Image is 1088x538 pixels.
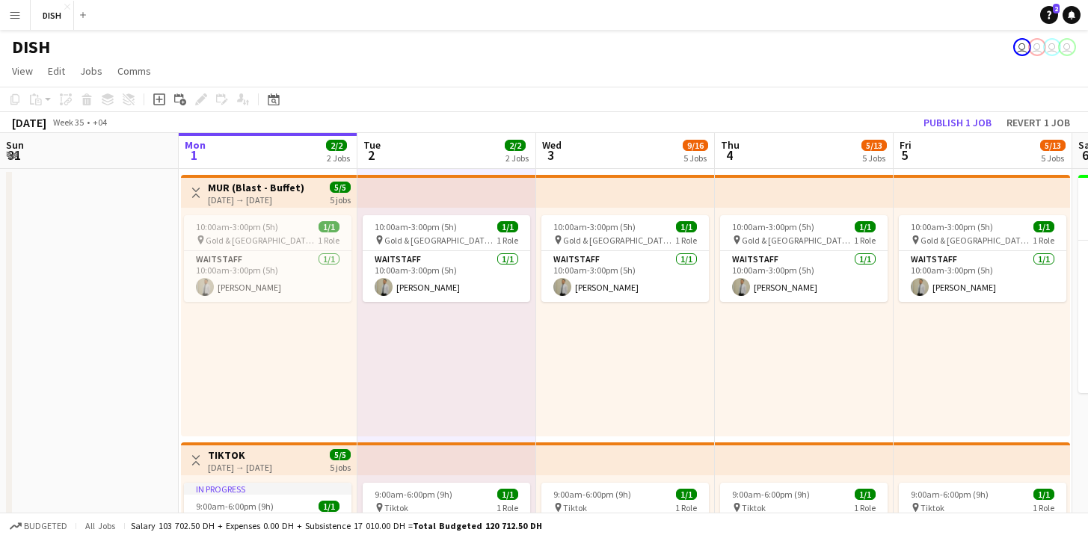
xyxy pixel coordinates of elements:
span: 9:00am-6:00pm (9h) [732,489,810,500]
span: Tiktok [921,502,944,513]
a: Jobs [74,61,108,81]
button: DISH [31,1,74,30]
div: 5 Jobs [862,152,886,164]
span: Tiktok [384,502,408,513]
span: Comms [117,64,151,78]
app-job-card: 10:00am-3:00pm (5h)1/1 Gold & [GEOGRAPHIC_DATA], [PERSON_NAME] Rd - Al Quoz - Al Quoz Industrial ... [899,215,1066,302]
span: 1 Role [497,235,518,246]
span: 1/1 [676,221,697,232]
span: 1/1 [1033,489,1054,500]
span: 2/2 [326,140,347,151]
span: 10:00am-3:00pm (5h) [196,221,278,232]
app-user-avatar: John Santarin [1028,38,1046,56]
span: 1/1 [497,221,518,232]
app-card-role: Waitstaff1/110:00am-3:00pm (5h)[PERSON_NAME] [184,251,351,302]
span: 1/1 [676,489,697,500]
span: 1 Role [318,235,339,246]
button: Budgeted [7,518,70,534]
div: 5 jobs [330,460,351,473]
span: 2 [1053,4,1060,13]
span: Jobs [80,64,102,78]
span: Mon [185,138,206,152]
span: 10:00am-3:00pm (5h) [553,221,636,232]
span: 1/1 [1033,221,1054,232]
span: 1/1 [319,501,339,512]
app-user-avatar: Tracy Secreto [1058,38,1076,56]
span: 1/1 [855,489,876,500]
div: [DATE] [12,115,46,130]
div: 2 Jobs [505,152,529,164]
app-job-card: 10:00am-3:00pm (5h)1/1 Gold & [GEOGRAPHIC_DATA], [PERSON_NAME] Rd - Al Quoz - Al Quoz Industrial ... [184,215,351,302]
span: Fri [900,138,912,152]
span: 1/1 [319,221,339,232]
span: 1/1 [497,489,518,500]
a: Edit [42,61,71,81]
span: 9:00am-6:00pm (9h) [196,501,274,512]
a: 2 [1040,6,1058,24]
div: 10:00am-3:00pm (5h)1/1 Gold & [GEOGRAPHIC_DATA], [PERSON_NAME] Rd - Al Quoz - Al Quoz Industrial ... [720,215,888,302]
div: 5 Jobs [683,152,707,164]
span: Tue [363,138,381,152]
span: 9:00am-6:00pm (9h) [375,489,452,500]
span: 5/5 [330,449,351,460]
span: 10:00am-3:00pm (5h) [375,221,457,232]
span: Gold & [GEOGRAPHIC_DATA], [PERSON_NAME] Rd - Al Quoz - Al Quoz Industrial Area 3 - [GEOGRAPHIC_DA... [206,235,318,246]
span: 3 [540,146,562,164]
app-card-role: Waitstaff1/110:00am-3:00pm (5h)[PERSON_NAME] [720,251,888,302]
div: +04 [93,117,107,128]
app-job-card: 10:00am-3:00pm (5h)1/1 Gold & [GEOGRAPHIC_DATA], [PERSON_NAME] Rd - Al Quoz - Al Quoz Industrial ... [363,215,530,302]
app-card-role: Waitstaff1/110:00am-3:00pm (5h)[PERSON_NAME] [899,251,1066,302]
span: Gold & [GEOGRAPHIC_DATA], [PERSON_NAME] Rd - Al Quoz - Al Quoz Industrial Area 3 - [GEOGRAPHIC_DA... [563,235,675,246]
div: In progress [184,483,351,495]
app-job-card: 10:00am-3:00pm (5h)1/1 Gold & [GEOGRAPHIC_DATA], [PERSON_NAME] Rd - Al Quoz - Al Quoz Industrial ... [541,215,709,302]
h1: DISH [12,36,50,58]
span: Budgeted [24,521,67,531]
span: 9:00am-6:00pm (9h) [553,489,631,500]
span: 1 Role [1033,235,1054,246]
span: 9/16 [683,140,708,151]
span: 1 [182,146,206,164]
span: Thu [721,138,740,152]
span: 5/13 [861,140,887,151]
span: 9:00am-6:00pm (9h) [911,489,989,500]
app-card-role: Waitstaff1/110:00am-3:00pm (5h)[PERSON_NAME] [541,251,709,302]
span: Week 35 [49,117,87,128]
span: Total Budgeted 120 712.50 DH [413,520,542,531]
span: 10:00am-3:00pm (5h) [732,221,814,232]
span: 5/5 [330,182,351,193]
span: Tiktok [563,502,587,513]
span: 2 [361,146,381,164]
a: View [6,61,39,81]
button: Revert 1 job [1001,113,1076,132]
div: [DATE] → [DATE] [208,462,272,473]
span: Sun [6,138,24,152]
span: Tiktok [742,502,766,513]
span: Gold & [GEOGRAPHIC_DATA], [PERSON_NAME] Rd - Al Quoz - Al Quoz Industrial Area 3 - [GEOGRAPHIC_DA... [742,235,854,246]
span: 4 [719,146,740,164]
span: 1 Role [854,502,876,513]
span: 5/13 [1040,140,1066,151]
span: Wed [542,138,562,152]
div: Salary 103 702.50 DH + Expenses 0.00 DH + Subsistence 17 010.00 DH = [131,520,542,531]
span: Gold & [GEOGRAPHIC_DATA], [PERSON_NAME] Rd - Al Quoz - Al Quoz Industrial Area 3 - [GEOGRAPHIC_DA... [384,235,497,246]
app-user-avatar: John Santarin [1013,38,1031,56]
app-user-avatar: Tracy Secreto [1043,38,1061,56]
span: 31 [4,146,24,164]
span: View [12,64,33,78]
span: 1 Role [675,235,697,246]
span: 1 Role [1033,502,1054,513]
span: Gold & [GEOGRAPHIC_DATA], [PERSON_NAME] Rd - Al Quoz - Al Quoz Industrial Area 3 - [GEOGRAPHIC_DA... [921,235,1033,246]
div: 2 Jobs [327,152,350,164]
h3: TIKTOK [208,448,272,462]
app-card-role: Waitstaff1/110:00am-3:00pm (5h)[PERSON_NAME] [363,251,530,302]
span: 1 Role [675,502,697,513]
span: 5 [897,146,912,164]
div: [DATE] → [DATE] [208,194,304,205]
div: 5 Jobs [1041,152,1065,164]
div: 5 jobs [330,193,351,205]
span: Edit [48,64,65,78]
